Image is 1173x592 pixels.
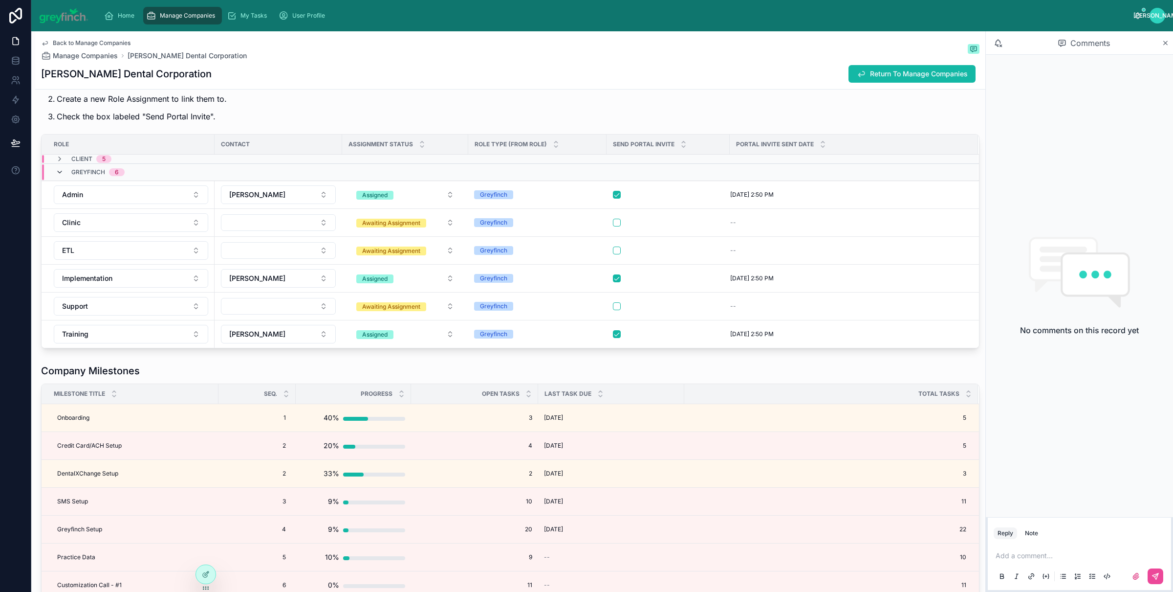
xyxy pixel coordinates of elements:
span: Customization Call - #1 [57,581,122,589]
span: Seq. [264,390,277,398]
button: Select Button [221,298,336,315]
span: Role [54,140,69,148]
button: Select Button [54,213,208,232]
a: Manage Companies [41,51,118,61]
button: Select Button [348,242,462,259]
button: Select Button [221,214,336,231]
span: 2 [228,470,286,478]
a: [PERSON_NAME] Dental Corporation [128,51,247,61]
button: Select Button [54,297,208,316]
span: Manage Companies [53,51,118,61]
div: 10% [325,547,339,567]
span: Assignment Status [348,140,413,148]
span: Training [62,329,88,339]
h2: No comments on this record yet [1020,324,1139,336]
p: Create a new Role Assignment to link them to. [57,93,391,105]
span: Admin [62,190,83,200]
div: Greyfinch [480,274,507,283]
div: Greyfinch [480,302,507,311]
span: 20 [417,525,532,533]
span: Back to Manage Companies [53,39,130,47]
span: 4 [228,525,286,533]
div: Greyfinch [480,330,507,339]
div: Greyfinch [480,246,507,255]
span: 5 [685,414,966,422]
button: Select Button [221,269,336,288]
span: 6 [228,581,286,589]
span: 11 [417,581,532,589]
span: [DATE] [544,525,563,533]
span: -- [730,247,736,254]
span: 3 [685,470,966,478]
div: Awaiting Assignment [362,219,420,228]
div: Assigned [362,191,388,200]
button: Select Button [221,325,336,343]
div: Assigned [362,274,388,283]
span: Greyfinch [71,168,105,176]
span: -- [730,219,736,227]
div: 33% [324,464,339,483]
span: Greyfinch Setup [57,525,102,533]
span: 22 [685,525,966,533]
span: Send Portal Invite [613,140,674,148]
button: Select Button [348,186,462,204]
div: 5 [102,155,106,163]
p: Check the box labeled "Send Portal Invite". [57,111,391,122]
span: Contact [221,140,250,148]
span: 3 [228,498,286,505]
span: [DATE] 2:50 PM [730,274,774,282]
button: Select Button [54,241,208,260]
span: Support [62,301,88,311]
span: Practice Data [57,553,95,561]
span: 3 [417,414,532,422]
span: My Tasks [240,12,267,20]
span: -- [730,302,736,310]
span: Total Tasks [918,390,959,398]
span: [DATE] [544,442,563,450]
div: 9% [328,492,339,511]
span: Onboarding [57,414,89,422]
span: Role Type (from Role) [475,140,547,148]
span: Milestone Title [54,390,105,398]
span: ETL [62,246,74,255]
span: -- [544,553,550,561]
button: Select Button [221,242,336,259]
div: Assigned [362,330,388,339]
button: Note [1021,527,1042,539]
span: [DATE] [544,470,563,478]
span: [DATE] [544,414,563,422]
span: 5 [228,553,286,561]
button: Select Button [348,270,462,287]
a: Back to Manage Companies [41,39,130,47]
div: 6 [115,168,119,176]
span: Portal Invite Sent Date [736,140,814,148]
h1: [PERSON_NAME] Dental Corporation [41,67,212,81]
span: 2 [228,442,286,450]
div: 9% [328,520,339,539]
img: App logo [39,8,88,23]
span: 11 [685,498,966,505]
span: 10 [685,553,966,561]
span: User Profile [292,12,325,20]
span: Manage Companies [160,12,215,20]
div: Note [1025,529,1038,537]
button: Return To Manage Companies [848,65,976,83]
span: 5 [685,442,966,450]
span: Comments [1070,37,1110,49]
div: Greyfinch [480,218,507,227]
button: Select Button [348,214,462,231]
span: 1 [228,414,286,422]
span: [DATE] 2:50 PM [730,191,774,199]
div: scrollable content [96,5,1134,26]
span: SMS Setup [57,498,88,505]
span: 9 [417,553,532,561]
button: Select Button [54,185,208,204]
div: Awaiting Assignment [362,302,420,311]
span: 4 [417,442,532,450]
button: Select Button [221,185,336,204]
span: Implementation [62,273,112,283]
a: My Tasks [224,7,274,24]
span: Return To Manage Companies [870,69,968,79]
span: -- [544,581,550,589]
